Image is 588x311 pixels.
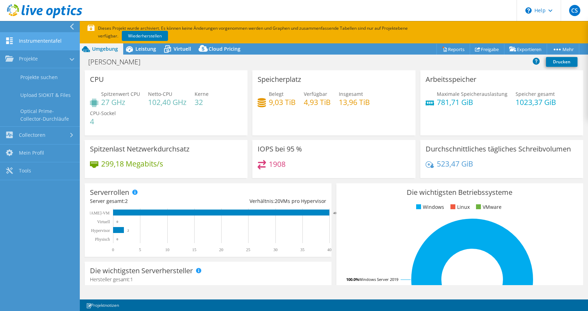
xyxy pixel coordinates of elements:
[91,228,110,233] text: Hypervisor
[258,76,301,83] h3: Speicherplatz
[516,91,555,97] span: Speicher gesamt
[92,45,118,52] span: Umgebung
[426,76,476,83] h3: Arbeitsspeicher
[209,45,240,52] span: Cloud Pricing
[437,91,507,97] span: Maximale Speicherauslastung
[208,197,326,205] div: Verhältnis: VMs pro Hypervisor
[81,301,124,310] a: Projektnotizen
[90,267,193,275] h3: Die wichtigsten Serverhersteller
[195,91,209,97] span: Kerne
[139,247,141,252] text: 5
[436,44,470,55] a: Reports
[101,160,163,168] h4: 299,18 Megabits/s
[269,91,283,97] span: Belegt
[195,98,209,106] h4: 32
[87,24,430,40] p: Dieses Projekt wurde archiviert. Es können keine Änderungen vorgenommen werden und Graphen und zu...
[117,220,118,224] text: 0
[165,247,169,252] text: 10
[112,247,114,252] text: 0
[117,238,118,241] text: 0
[414,203,444,211] li: Windows
[342,189,578,196] h3: Die wichtigsten Betriebssysteme
[525,7,532,14] svg: \n
[127,229,129,232] text: 2
[569,5,580,16] span: CS
[474,203,502,211] li: VMware
[90,145,189,153] h3: Spitzenlast Netzwerkdurchsatz
[192,247,196,252] text: 15
[90,189,129,196] h3: Serverrollen
[122,31,168,41] a: Wiederherstellen
[275,198,280,204] span: 20
[547,44,579,55] a: Mehr
[101,91,140,97] span: Spitzenwert CPU
[246,247,250,252] text: 25
[90,110,116,116] span: CPU-Sockel
[125,198,128,204] span: 2
[346,277,359,282] tspan: 100.0%
[90,118,116,125] h4: 4
[258,145,302,153] h3: IOPS bei 95 %
[359,277,398,282] tspan: Windows Server 2019
[516,98,556,106] h4: 1023,37 GiB
[97,219,110,224] text: Virtuell
[339,98,370,106] h4: 13,96 TiB
[101,98,140,106] h4: 27 GHz
[90,76,104,83] h3: CPU
[426,145,571,153] h3: Durchschnittliches tägliches Schreibvolumen
[90,197,208,205] div: Server gesamt:
[333,211,337,215] text: 40
[174,45,191,52] span: Virtuell
[470,44,504,55] a: Freigabe
[327,247,331,252] text: 40
[269,160,286,168] h4: 1908
[148,98,187,106] h4: 102,40 GHz
[304,98,331,106] h4: 4,93 TiB
[504,44,547,55] a: Exportieren
[546,57,577,67] a: Drucken
[135,45,156,52] span: Leistung
[449,203,470,211] li: Linux
[339,91,363,97] span: Insgesamt
[304,91,327,97] span: Verfügbar
[130,276,133,283] span: 1
[219,247,223,252] text: 20
[273,247,278,252] text: 30
[90,276,326,283] h4: Hersteller gesamt:
[437,98,507,106] h4: 781,71 GiB
[437,160,473,168] h4: 523,47 GiB
[300,247,304,252] text: 35
[148,91,172,97] span: Netto-CPU
[95,237,110,242] text: Physisch
[269,98,296,106] h4: 9,03 TiB
[85,58,151,66] h1: [PERSON_NAME]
